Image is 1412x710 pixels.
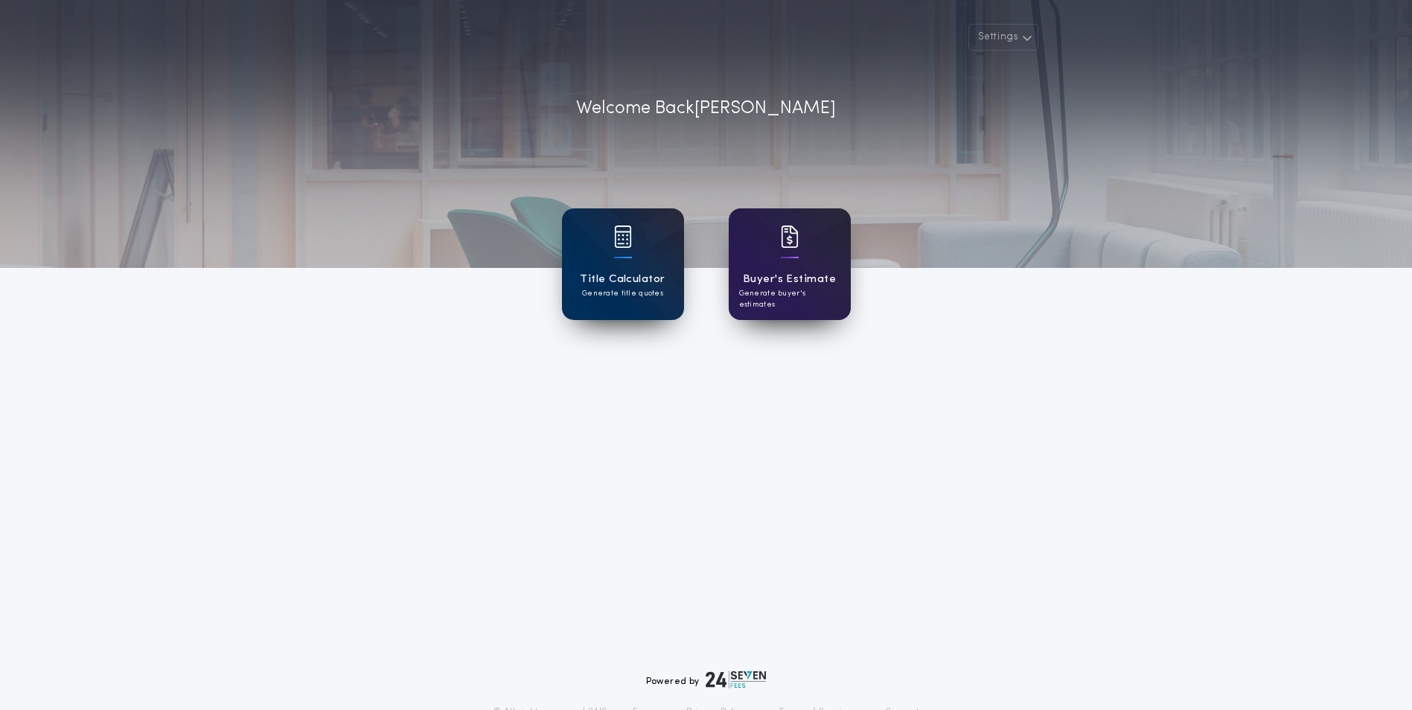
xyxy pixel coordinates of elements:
[646,671,767,688] div: Powered by
[706,671,767,688] img: logo
[580,271,665,288] h1: Title Calculator
[576,95,836,122] p: Welcome Back [PERSON_NAME]
[582,288,663,299] p: Generate title quotes
[781,226,799,248] img: card icon
[729,208,851,320] a: card iconBuyer's EstimateGenerate buyer's estimates
[739,288,840,310] p: Generate buyer's estimates
[562,208,684,320] a: card iconTitle CalculatorGenerate title quotes
[968,24,1038,51] button: Settings
[743,271,836,288] h1: Buyer's Estimate
[614,226,632,248] img: card icon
